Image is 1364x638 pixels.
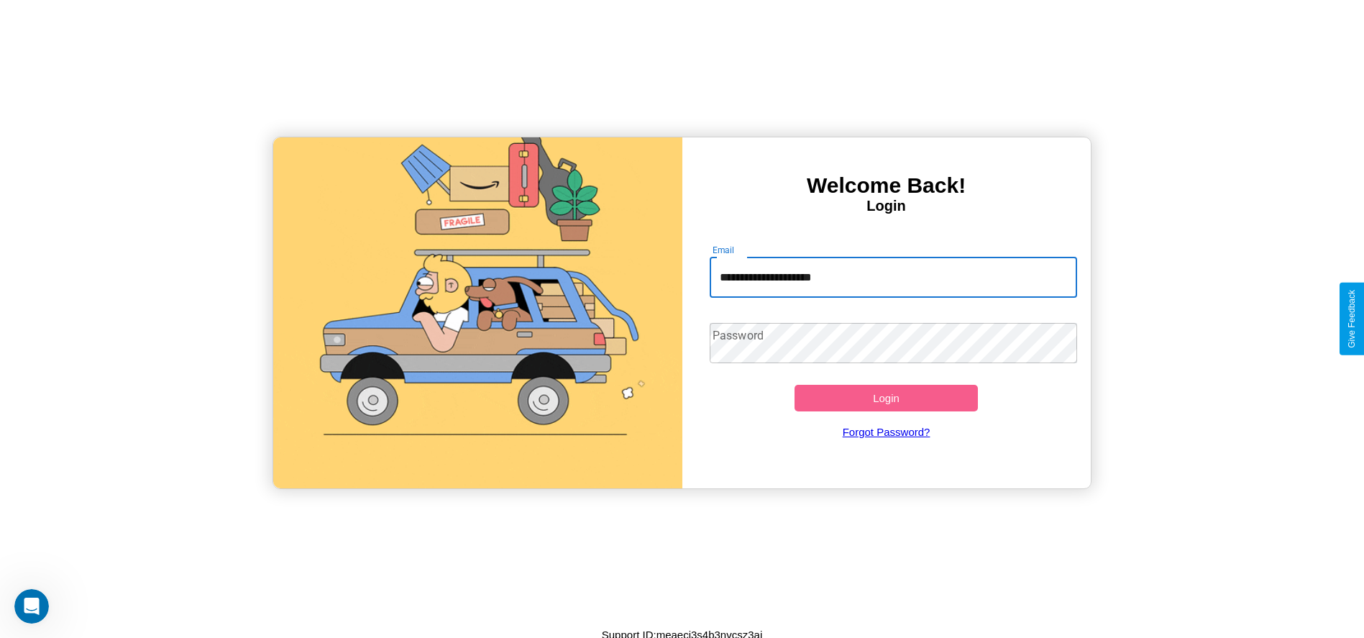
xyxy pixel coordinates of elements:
button: Login [795,385,979,411]
h3: Welcome Back! [682,173,1091,198]
a: Forgot Password? [702,411,1070,452]
label: Email [713,244,735,256]
img: gif [273,137,682,488]
iframe: Intercom live chat [14,589,49,624]
div: Give Feedback [1347,290,1357,348]
h4: Login [682,198,1091,214]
